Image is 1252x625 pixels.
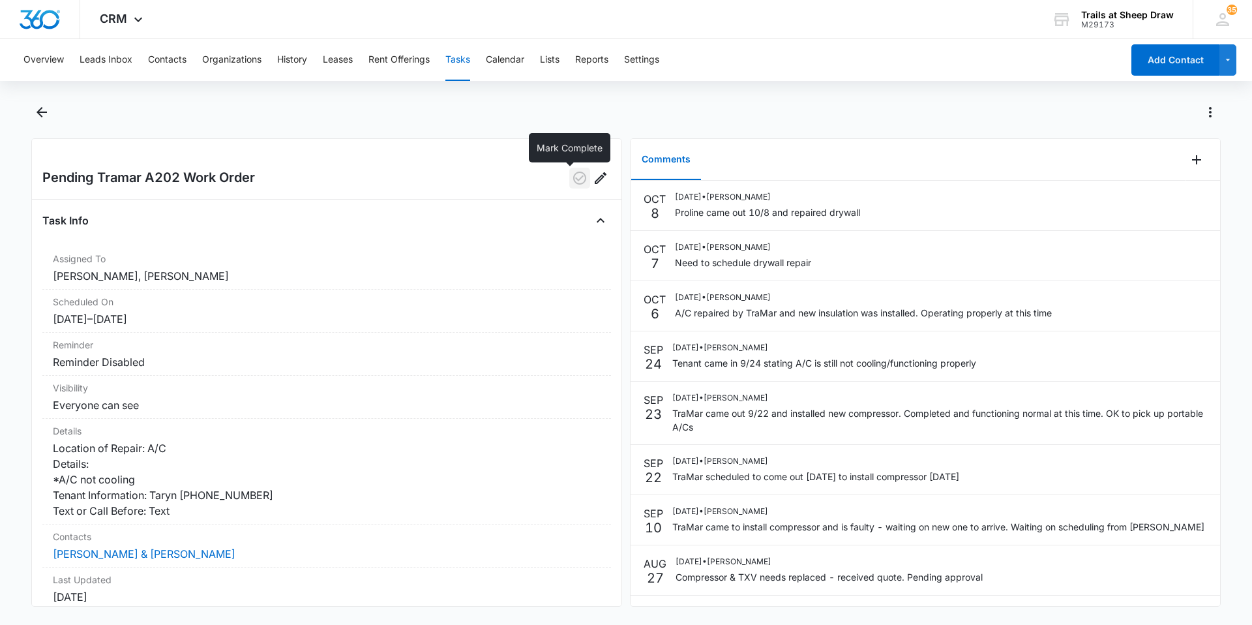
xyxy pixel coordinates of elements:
div: DetailsLocation of Repair: A/C Details: *A/C not cooling Tenant Information: Taryn [PHONE_NUMBER]... [42,419,611,525]
button: Edit [590,168,611,189]
button: Add Comment [1186,149,1207,170]
button: History [277,39,307,81]
p: A/C repaired by TraMar and new insulation was installed. Operating properly at this time [675,306,1052,320]
a: [PERSON_NAME] & [PERSON_NAME] [53,547,235,560]
p: SEP [644,506,663,521]
button: Tasks [445,39,470,81]
dt: Assigned To [53,252,601,266]
p: SEP [644,342,663,358]
p: 23 [645,408,662,421]
p: 24 [645,358,662,371]
button: Actions [1200,102,1221,123]
button: Leads Inbox [80,39,132,81]
button: Rent Offerings [368,39,430,81]
dd: Location of Repair: A/C Details: *A/C not cooling Tenant Information: Taryn [PHONE_NUMBER] Text o... [53,440,601,519]
button: Leases [323,39,353,81]
p: [DATE] • [PERSON_NAME] [672,342,976,354]
p: SEP [644,455,663,471]
p: Tenant came in 9/24 stating A/C is still not cooling/functioning properly [672,356,976,370]
p: OCT [644,292,666,307]
p: 27 [647,572,664,585]
dd: [DATE] – [DATE] [53,311,601,327]
dd: Reminder Disabled [53,354,601,370]
p: TraMar came out 9/22 and installed new compressor. Completed and functioning normal at this time.... [672,406,1207,434]
button: Add Contact [1131,44,1219,76]
dt: Contacts [53,530,601,543]
button: Reports [575,39,608,81]
p: AUG [644,556,666,572]
div: Last Updated[DATE] [42,568,611,611]
button: Overview [23,39,64,81]
p: 22 [645,471,662,484]
p: 10 [645,521,662,534]
button: Back [31,102,52,123]
span: 35 [1227,5,1237,15]
p: [DATE] • [PERSON_NAME] [672,455,959,467]
p: Compressor & TXV needs replaced - received quote. Pending approval [676,570,983,584]
dt: Visibility [53,381,601,395]
div: Assigned To[PERSON_NAME], [PERSON_NAME] [42,247,611,290]
p: [DATE] • [PERSON_NAME] [672,392,1207,404]
dt: Details [53,424,601,438]
div: Mark Complete [529,133,610,162]
p: SEP [644,392,663,408]
div: Contacts[PERSON_NAME] & [PERSON_NAME] [42,525,611,568]
button: Close [590,210,611,231]
p: 8 [651,207,659,220]
p: 7 [651,257,659,270]
div: account name [1081,10,1174,20]
p: [DATE] • [PERSON_NAME] [675,191,860,203]
dd: Everyone can see [53,397,601,413]
button: Lists [540,39,559,81]
button: Organizations [202,39,261,81]
dd: [PERSON_NAME], [PERSON_NAME] [53,268,601,284]
button: Calendar [486,39,524,81]
button: Settings [624,39,659,81]
p: OCT [644,191,666,207]
div: ReminderReminder Disabled [42,333,611,376]
div: account id [1081,20,1174,29]
p: Proline came out 10/8 and repaired drywall [675,206,860,219]
div: notifications count [1227,5,1237,15]
p: Need to schedule drywall repair [675,256,811,269]
dd: [DATE] [53,589,601,605]
p: [DATE] • [PERSON_NAME] [675,292,1052,303]
dt: Scheduled On [53,295,601,309]
p: 6 [651,307,659,320]
button: Comments [631,140,701,180]
p: [DATE] • [PERSON_NAME] [672,506,1204,517]
span: CRM [100,12,127,25]
p: [DATE] • [PERSON_NAME] [675,241,811,253]
h2: Pending Tramar A202 Work Order [42,168,255,189]
h4: Task Info [42,213,89,228]
button: Contacts [148,39,186,81]
div: VisibilityEveryone can see [42,376,611,419]
p: [DATE] • [PERSON_NAME] [676,556,983,568]
dt: Last Updated [53,573,601,587]
p: TraMar came to install compressor and is faulty - waiting on new one to arrive. Waiting on schedu... [672,520,1204,534]
div: Scheduled On[DATE]–[DATE] [42,290,611,333]
p: OCT [644,241,666,257]
p: TraMar scheduled to come out [DATE] to install compressor [DATE] [672,470,959,483]
dt: Reminder [53,338,601,352]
